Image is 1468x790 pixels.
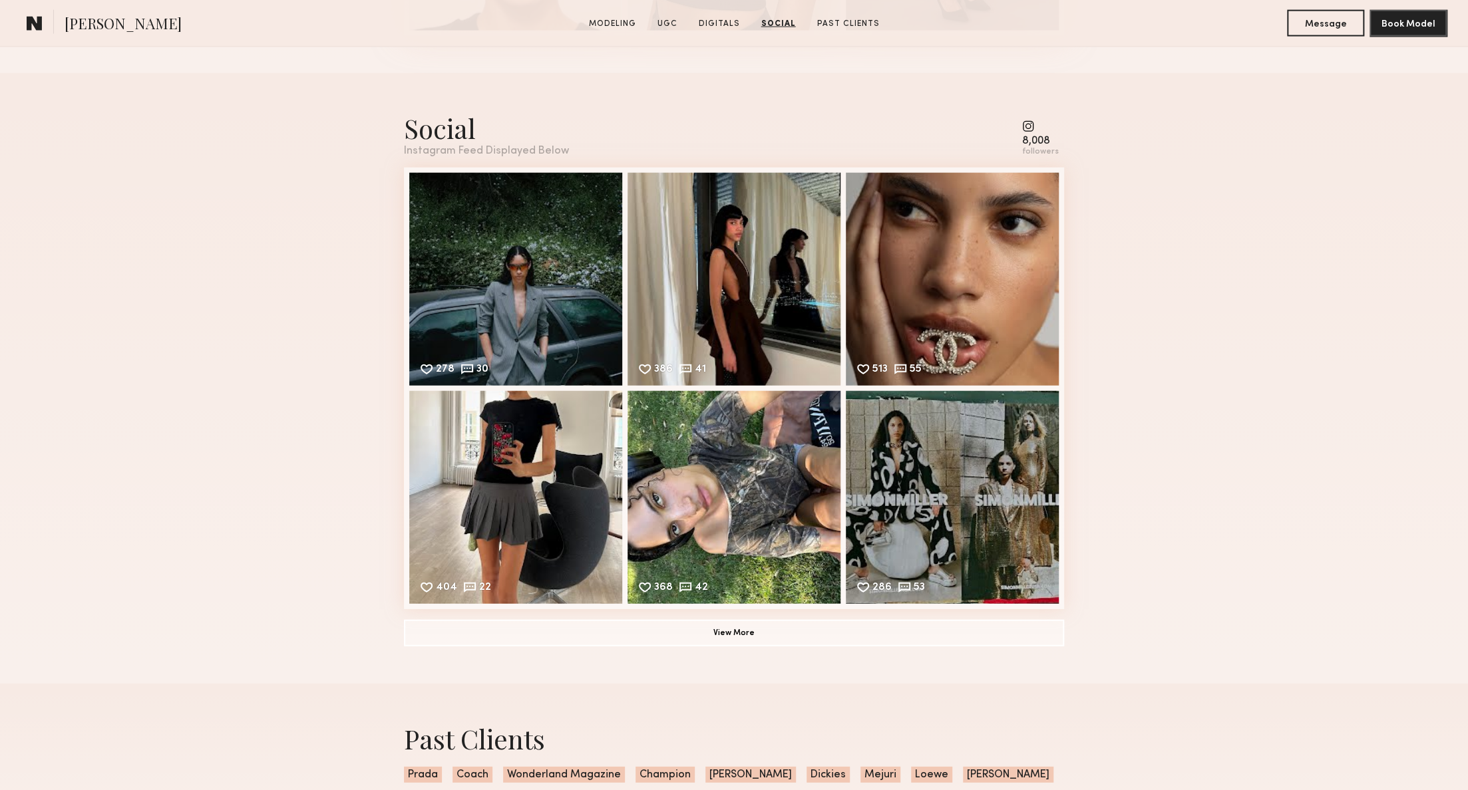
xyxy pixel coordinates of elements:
span: [PERSON_NAME] [963,767,1053,783]
a: UGC [652,18,683,30]
a: Book Model [1370,17,1447,29]
span: Wonderland Magazine [503,767,625,783]
span: Loewe [911,767,952,783]
span: Dickies [807,767,850,783]
div: 42 [695,583,708,594]
div: 278 [436,364,455,376]
button: Book Model [1370,10,1447,37]
div: 8,008 [1022,136,1059,146]
div: 386 [654,364,673,376]
div: Instagram Feed Displayed Below [404,146,569,157]
span: Champion [636,767,695,783]
a: Social [756,18,801,30]
div: 53 [914,583,925,594]
button: Message [1287,10,1364,37]
div: 368 [654,583,673,594]
button: View More [404,620,1064,646]
span: Coach [453,767,492,783]
a: Modeling [584,18,642,30]
div: 286 [872,583,892,594]
div: 22 [479,583,491,594]
span: [PERSON_NAME] [65,13,182,37]
span: [PERSON_NAME] [705,767,796,783]
div: 55 [910,364,922,376]
div: Past Clients [404,721,1064,756]
div: 404 [436,583,457,594]
div: 513 [872,364,888,376]
span: Prada [404,767,442,783]
a: Digitals [693,18,745,30]
div: followers [1022,147,1059,157]
a: Past Clients [812,18,885,30]
div: 30 [476,364,488,376]
div: Social [404,110,569,146]
div: 41 [695,364,706,376]
span: Mejuri [860,767,900,783]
